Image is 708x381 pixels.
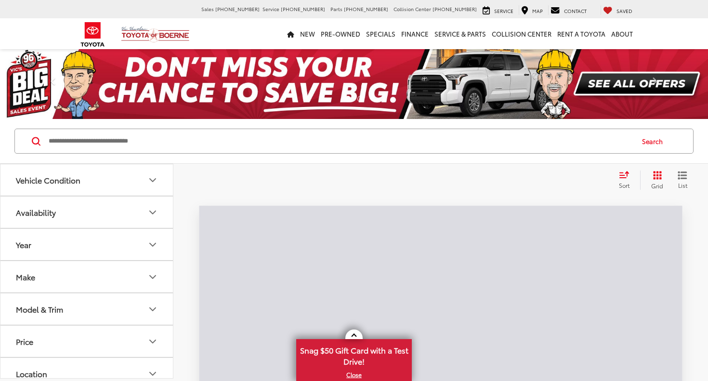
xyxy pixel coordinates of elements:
span: Sales [201,5,214,13]
div: Model & Trim [147,303,158,315]
a: New [297,18,318,49]
button: List View [670,171,695,190]
a: About [608,18,636,49]
a: Collision Center [489,18,554,49]
button: YearYear [0,229,174,260]
span: Collision Center [393,5,431,13]
input: Search by Make, Model, or Keyword [48,130,633,153]
a: My Saved Vehicles [601,5,635,15]
span: [PHONE_NUMBER] [344,5,388,13]
span: Sort [619,181,629,189]
span: Contact [564,7,587,14]
div: Model & Trim [16,304,63,314]
div: Vehicle Condition [147,174,158,186]
a: Home [284,18,297,49]
span: Map [532,7,543,14]
span: [PHONE_NUMBER] [281,5,325,13]
div: Vehicle Condition [16,175,80,184]
button: Search [633,129,677,153]
img: Vic Vaughan Toyota of Boerne [121,26,190,43]
a: Finance [398,18,432,49]
span: [PHONE_NUMBER] [433,5,477,13]
a: Pre-Owned [318,18,363,49]
img: Toyota [75,19,111,50]
div: Availability [16,208,56,217]
div: Year [147,239,158,250]
a: Rent a Toyota [554,18,608,49]
div: Make [16,272,35,281]
div: Location [16,369,47,378]
div: Price [16,337,33,346]
div: Location [147,368,158,380]
span: List [678,181,687,189]
div: Price [147,336,158,347]
button: Vehicle ConditionVehicle Condition [0,164,174,196]
div: Year [16,240,31,249]
a: Specials [363,18,398,49]
a: Contact [548,5,589,15]
button: Select sort value [614,171,640,190]
span: Parts [330,5,342,13]
span: Service [262,5,279,13]
button: Model & TrimModel & Trim [0,293,174,325]
button: AvailabilityAvailability [0,197,174,228]
span: Snag $50 Gift Card with a Test Drive! [297,340,411,369]
span: Grid [651,182,663,190]
a: Service [480,5,516,15]
button: PricePrice [0,326,174,357]
span: [PHONE_NUMBER] [215,5,260,13]
a: Map [519,5,545,15]
span: Service [494,7,513,14]
button: Grid View [640,171,670,190]
div: Availability [147,207,158,218]
button: MakeMake [0,261,174,292]
div: Make [147,271,158,283]
a: Service & Parts: Opens in a new tab [432,18,489,49]
span: Saved [616,7,632,14]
